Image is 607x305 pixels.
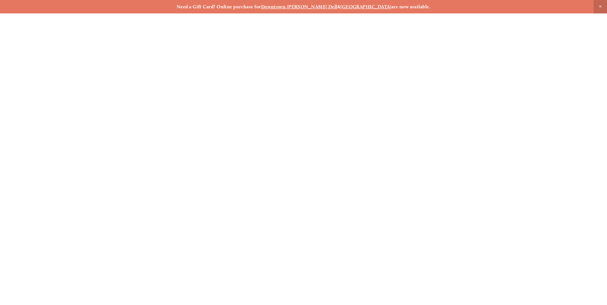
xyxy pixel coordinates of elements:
[391,4,430,10] strong: are now available.
[287,4,337,10] a: [PERSON_NAME] Dell
[337,4,340,10] strong: &
[177,4,261,10] strong: Need a Gift Card? Online purchase for
[340,4,391,10] a: [GEOGRAPHIC_DATA]
[261,4,286,10] a: Downtown
[285,4,287,10] strong: ,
